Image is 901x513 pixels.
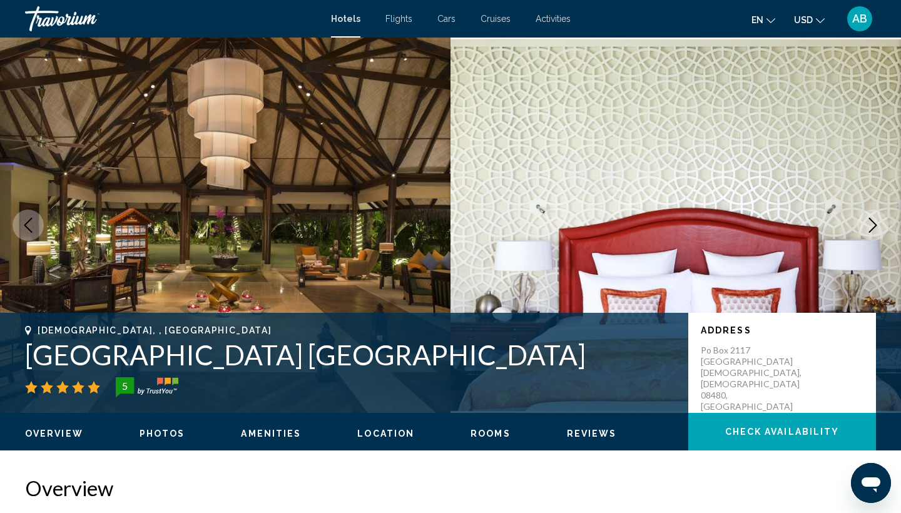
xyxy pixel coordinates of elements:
span: Overview [25,429,83,439]
button: Rooms [471,428,511,439]
a: Activities [536,14,571,24]
span: Rooms [471,429,511,439]
h1: [GEOGRAPHIC_DATA] [GEOGRAPHIC_DATA] [25,338,676,371]
span: Location [357,429,414,439]
button: Next image [857,210,888,241]
a: Travorium [25,6,318,31]
h2: Overview [25,475,876,500]
button: Change currency [794,11,825,29]
a: Flights [385,14,412,24]
button: Change language [751,11,775,29]
button: Reviews [567,428,617,439]
span: USD [794,15,813,25]
span: Reviews [567,429,617,439]
span: AB [852,13,867,25]
button: User Menu [843,6,876,32]
a: Cars [437,14,456,24]
iframe: Bouton de lancement de la fenêtre de messagerie [851,463,891,503]
a: Hotels [331,14,360,24]
span: Amenities [241,429,301,439]
button: Amenities [241,428,301,439]
span: Check Availability [725,427,840,437]
span: Photos [140,429,185,439]
span: [DEMOGRAPHIC_DATA], , [GEOGRAPHIC_DATA] [38,325,272,335]
span: en [751,15,763,25]
p: Po Box 2117 [GEOGRAPHIC_DATA][DEMOGRAPHIC_DATA], [DEMOGRAPHIC_DATA] 08480, [GEOGRAPHIC_DATA] [701,345,801,412]
div: 5 [112,378,137,394]
button: Photos [140,428,185,439]
button: Previous image [13,210,44,241]
p: Address [701,325,863,335]
button: Check Availability [688,413,876,450]
img: trustyou-badge-hor.svg [116,377,178,397]
button: Location [357,428,414,439]
button: Overview [25,428,83,439]
a: Cruises [481,14,511,24]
